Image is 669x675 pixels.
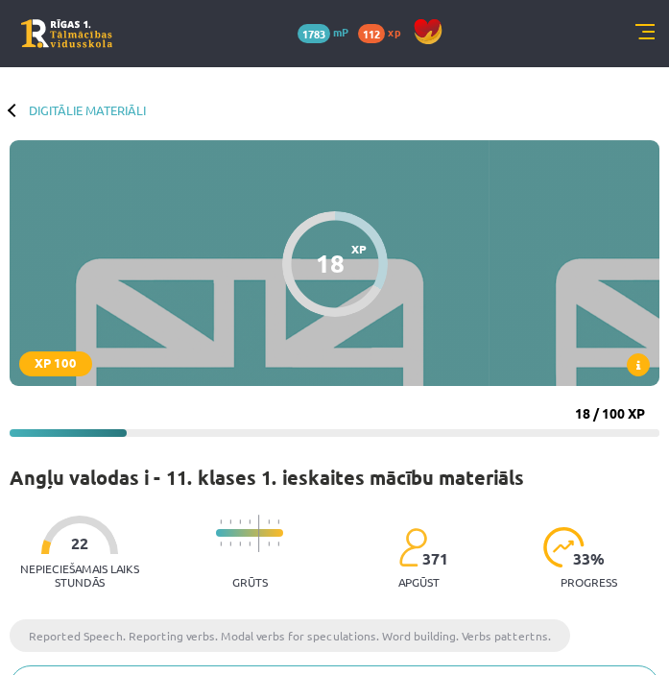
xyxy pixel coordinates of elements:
[561,575,617,589] p: progress
[422,550,448,567] span: 371
[351,242,367,255] span: XP
[249,519,251,524] img: icon-short-line-57e1e144782c952c97e751825c79c345078a6d821885a25fce030b3d8c18986b.svg
[277,542,279,546] img: icon-short-line-57e1e144782c952c97e751825c79c345078a6d821885a25fce030b3d8c18986b.svg
[268,542,270,546] img: icon-short-line-57e1e144782c952c97e751825c79c345078a6d821885a25fce030b3d8c18986b.svg
[358,24,410,39] a: 112 xp
[10,562,151,589] p: Nepieciešamais laiks stundās
[358,24,385,43] span: 112
[258,515,260,552] img: icon-long-line-d9ea69661e0d244f92f715978eff75569469978d946b2353a9bb055b3ed8787d.svg
[388,24,400,39] span: xp
[398,575,440,589] p: apgūst
[21,19,112,48] a: Rīgas 1. Tālmācības vidusskola
[398,527,426,567] img: students-c634bb4e5e11cddfef0936a35e636f08e4e9abd3cc4e673bd6f9a4125e45ecb1.svg
[249,542,251,546] img: icon-short-line-57e1e144782c952c97e751825c79c345078a6d821885a25fce030b3d8c18986b.svg
[573,550,606,567] span: 33 %
[220,542,222,546] img: icon-short-line-57e1e144782c952c97e751825c79c345078a6d821885a25fce030b3d8c18986b.svg
[229,542,231,546] img: icon-short-line-57e1e144782c952c97e751825c79c345078a6d821885a25fce030b3d8c18986b.svg
[333,24,348,39] span: mP
[298,24,330,43] span: 1783
[239,519,241,524] img: icon-short-line-57e1e144782c952c97e751825c79c345078a6d821885a25fce030b3d8c18986b.svg
[543,527,585,567] img: icon-progress-161ccf0a02000e728c5f80fcf4c31c7af3da0e1684b2b1d7c360e028c24a22f1.svg
[29,103,146,117] a: Digitālie materiāli
[239,542,241,546] img: icon-short-line-57e1e144782c952c97e751825c79c345078a6d821885a25fce030b3d8c18986b.svg
[229,519,231,524] img: icon-short-line-57e1e144782c952c97e751825c79c345078a6d821885a25fce030b3d8c18986b.svg
[220,519,222,524] img: icon-short-line-57e1e144782c952c97e751825c79c345078a6d821885a25fce030b3d8c18986b.svg
[232,575,268,589] p: Grūts
[10,619,570,652] li: Reported Speech. Reporting verbs. Modal verbs for speculations. Word building. Verbs pattertns.
[316,249,345,277] div: 18
[277,519,279,524] img: icon-short-line-57e1e144782c952c97e751825c79c345078a6d821885a25fce030b3d8c18986b.svg
[71,535,88,552] span: 22
[10,466,524,489] h1: Angļu valodas i - 11. klases 1. ieskaites mācību materiāls
[268,519,270,524] img: icon-short-line-57e1e144782c952c97e751825c79c345078a6d821885a25fce030b3d8c18986b.svg
[19,351,92,376] div: XP 100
